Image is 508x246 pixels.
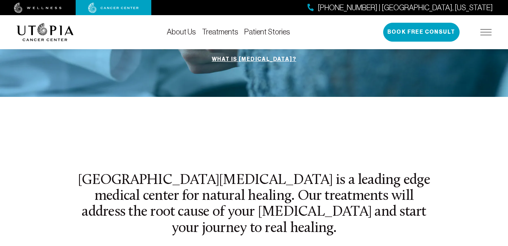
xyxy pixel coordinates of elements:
[17,23,74,41] img: logo
[383,23,460,42] button: Book Free Consult
[244,28,290,36] a: Patient Stories
[308,2,493,13] a: [PHONE_NUMBER] | [GEOGRAPHIC_DATA], [US_STATE]
[14,3,62,13] img: wellness
[210,52,298,67] a: What is [MEDICAL_DATA]?
[202,28,238,36] a: Treatments
[480,29,492,35] img: icon-hamburger
[167,28,196,36] a: About Us
[318,2,493,13] span: [PHONE_NUMBER] | [GEOGRAPHIC_DATA], [US_STATE]
[77,173,431,237] h2: [GEOGRAPHIC_DATA][MEDICAL_DATA] is a leading edge medical center for natural healing. Our treatme...
[88,3,139,13] img: cancer center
